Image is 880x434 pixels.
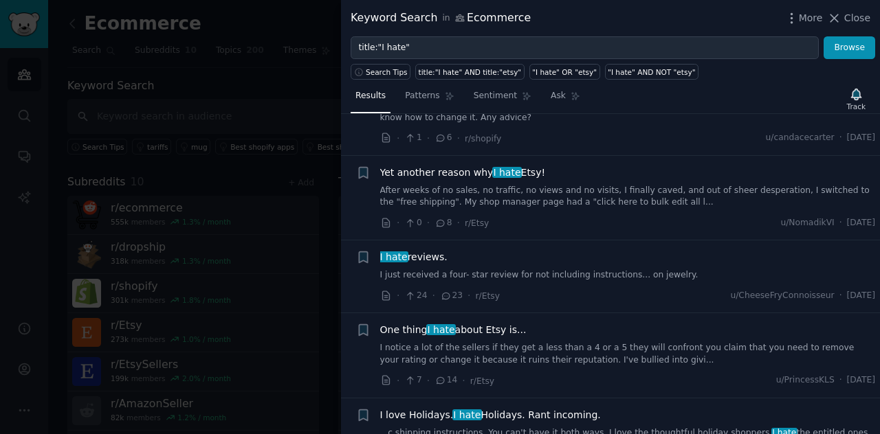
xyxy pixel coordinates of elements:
button: Track [842,84,870,113]
span: Patterns [405,90,439,102]
span: Ask [551,90,566,102]
span: Search Tips [366,67,408,77]
span: · [427,216,430,230]
a: Yet another reason whyI hateEtsy! [380,165,546,180]
span: in [442,12,450,25]
span: · [467,288,470,303]
span: Sentiment [474,90,517,102]
span: Close [844,11,870,25]
span: r/Etsy [470,376,494,386]
span: · [397,288,399,303]
a: Patterns [400,85,459,113]
a: title:"I hate" AND title:"etsy" [415,64,525,80]
span: [DATE] [847,132,875,144]
span: I hate [379,251,409,262]
button: Search Tips [351,64,410,80]
span: · [397,374,399,388]
span: · [427,131,430,146]
span: · [462,374,465,388]
div: "I hate" AND NOT "etsy" [608,67,695,77]
div: Track [847,102,866,111]
span: 6 [434,132,452,144]
span: 0 [404,217,421,229]
span: 1 [404,132,421,144]
a: "I hate" AND NOT "etsy" [605,64,698,80]
a: Results [351,85,390,113]
span: · [839,374,842,387]
a: Ask [546,85,585,113]
input: Try a keyword related to your business [351,36,819,60]
button: Close [827,11,870,25]
span: · [457,216,460,230]
span: [DATE] [847,374,875,387]
span: I hate [492,167,522,178]
span: r/Etsy [465,218,489,228]
span: 23 [440,290,463,302]
span: I love Holidays. Holidays. Rant incoming. [380,408,601,422]
span: 8 [434,217,452,229]
span: reviews. [380,250,448,264]
button: More [784,11,823,25]
span: Results [355,90,386,102]
span: u/PrincessKLS [776,374,835,387]
span: · [432,288,435,303]
span: r/Etsy [476,291,500,301]
span: I hate [426,324,456,335]
span: 7 [404,374,421,387]
button: Browse [824,36,875,60]
span: u/candacecarter [766,132,835,144]
div: "I hate" OR "etsy" [532,67,597,77]
a: I hatereviews. [380,250,448,264]
a: One thingI hateabout Etsy is... [380,323,527,337]
span: · [397,131,399,146]
span: [DATE] [847,217,875,229]
span: u/NomadikVI [780,217,834,229]
div: Keyword Search Ecommerce [351,10,531,27]
div: title:"I hate" AND title:"etsy" [419,67,522,77]
span: · [427,374,430,388]
span: 24 [404,290,427,302]
span: · [397,216,399,230]
span: I hate [452,409,483,420]
span: · [839,132,842,144]
a: After weeks of no sales, no traffic, no views and no visits, I finally caved, and out of sheer de... [380,185,876,209]
span: More [799,11,823,25]
span: · [839,217,842,229]
span: One thing about Etsy is... [380,323,527,337]
span: · [839,290,842,302]
span: [DATE] [847,290,875,302]
span: u/CheeseFryConnoisseur [730,290,834,302]
a: Sentiment [469,85,536,113]
a: I just received a four- star review for not including instructions... on jewelry. [380,269,876,282]
span: · [457,131,460,146]
span: 14 [434,374,457,387]
a: "I hate" OR "etsy" [529,64,600,80]
span: Yet another reason why Etsy! [380,165,546,180]
a: I notice a lot of the sellers if they get a less than a 4 or a 5 they will confront you claim tha... [380,342,876,366]
a: I love Holidays.I hateHolidays. Rant incoming. [380,408,601,422]
span: r/shopify [465,134,501,144]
